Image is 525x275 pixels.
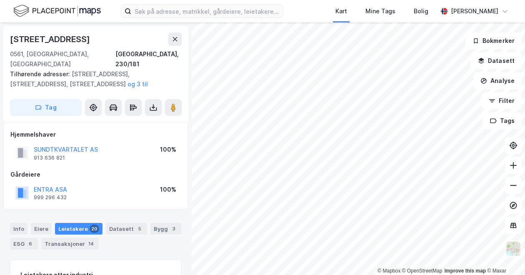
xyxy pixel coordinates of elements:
[471,52,522,69] button: Datasett
[473,72,522,89] button: Analyse
[10,223,27,235] div: Info
[445,268,486,274] a: Improve this map
[414,6,428,16] div: Bolig
[41,238,99,250] div: Transaksjoner
[335,6,347,16] div: Kart
[34,155,65,161] div: 913 636 821
[465,32,522,49] button: Bokmerker
[31,223,52,235] div: Eiere
[377,268,400,274] a: Mapbox
[106,223,147,235] div: Datasett
[483,112,522,129] button: Tags
[135,225,144,233] div: 5
[90,225,99,233] div: 20
[10,69,175,89] div: [STREET_ADDRESS], [STREET_ADDRESS], [STREET_ADDRESS]
[10,238,38,250] div: ESG
[10,130,181,140] div: Hjemmelshaver
[483,235,525,275] iframe: Chat Widget
[10,99,82,116] button: Tag
[150,223,181,235] div: Bygg
[160,185,176,195] div: 100%
[483,235,525,275] div: Kontrollprogram for chat
[34,194,67,201] div: 999 296 432
[170,225,178,233] div: 3
[160,145,176,155] div: 100%
[451,6,498,16] div: [PERSON_NAME]
[10,49,115,69] div: 0561, [GEOGRAPHIC_DATA], [GEOGRAPHIC_DATA]
[55,223,102,235] div: Leietakere
[26,240,35,248] div: 6
[10,32,92,46] div: [STREET_ADDRESS]
[13,4,101,18] img: logo.f888ab2527a4732fd821a326f86c7f29.svg
[365,6,395,16] div: Mine Tags
[482,92,522,109] button: Filter
[131,5,283,17] input: Søk på adresse, matrikkel, gårdeiere, leietakere eller personer
[87,240,95,248] div: 14
[10,170,181,180] div: Gårdeiere
[10,70,72,77] span: Tilhørende adresser:
[402,268,442,274] a: OpenStreetMap
[115,49,182,69] div: [GEOGRAPHIC_DATA], 230/181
